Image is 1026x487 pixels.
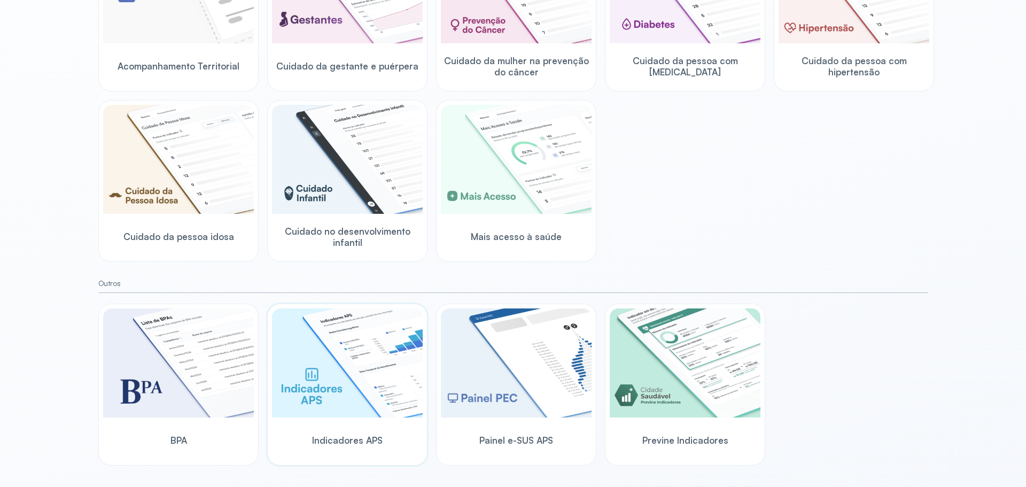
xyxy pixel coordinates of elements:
span: Cuidado da pessoa com hipertensão [779,55,929,78]
span: Mais acesso à saúde [471,231,562,242]
span: BPA [170,435,187,446]
img: child-development.png [272,105,423,214]
span: Cuidado da pessoa com [MEDICAL_DATA] [610,55,760,78]
span: Previne Indicadores [642,435,728,446]
img: aps-indicators.png [272,308,423,418]
small: Outros [98,279,928,288]
img: previne-brasil.png [610,308,760,418]
span: Cuidado da gestante e puérpera [276,60,418,72]
span: Cuidado da mulher na prevenção do câncer [441,55,592,78]
img: bpa.png [103,308,254,418]
img: elderly.png [103,105,254,214]
span: Cuidado da pessoa idosa [123,231,234,242]
span: Cuidado no desenvolvimento infantil [272,226,423,249]
span: Indicadores APS [312,435,383,446]
img: healthcare-greater-access.png [441,105,592,214]
span: Painel e-SUS APS [479,435,553,446]
img: pec-panel.png [441,308,592,418]
span: Acompanhamento Territorial [118,60,239,72]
